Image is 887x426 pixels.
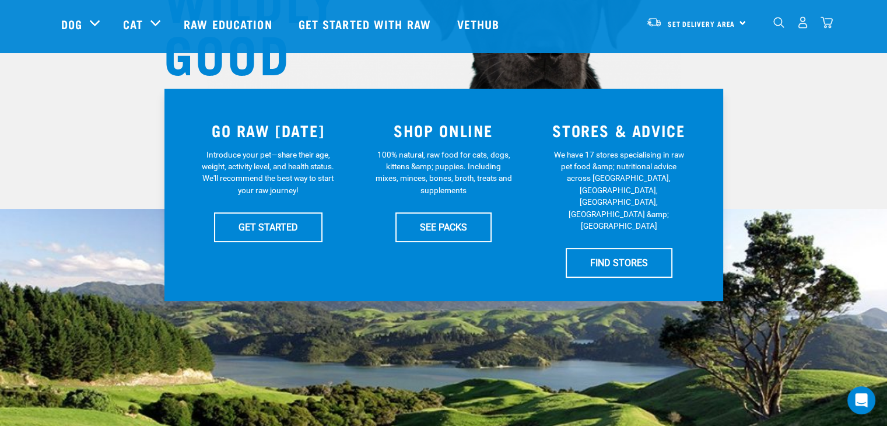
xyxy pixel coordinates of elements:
img: home-icon-1@2x.png [773,17,784,28]
a: GET STARTED [214,212,322,242]
h3: STORES & ADVICE [538,121,700,139]
h3: SHOP ONLINE [363,121,524,139]
img: user.png [797,16,809,29]
a: Cat [123,15,143,33]
a: Get started with Raw [287,1,446,47]
p: We have 17 stores specialising in raw pet food &amp; nutritional advice across [GEOGRAPHIC_DATA],... [551,149,688,232]
a: FIND STORES [566,248,672,277]
h3: GO RAW [DATE] [188,121,349,139]
p: 100% natural, raw food for cats, dogs, kittens &amp; puppies. Including mixes, minces, bones, bro... [375,149,512,197]
p: Introduce your pet—share their age, weight, activity level, and health status. We'll recommend th... [199,149,336,197]
img: van-moving.png [646,17,662,27]
a: SEE PACKS [395,212,492,242]
span: Set Delivery Area [668,22,735,26]
a: Raw Education [172,1,286,47]
img: home-icon@2x.png [821,16,833,29]
a: Vethub [446,1,514,47]
a: Dog [61,15,82,33]
div: Open Intercom Messenger [847,386,875,414]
